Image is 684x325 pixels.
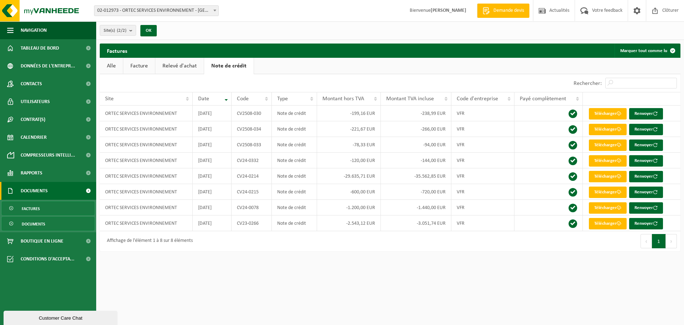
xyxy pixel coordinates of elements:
[589,171,627,182] a: Télécharger
[317,121,381,137] td: -221,67 EUR
[322,96,364,102] span: Montant hors TVA
[21,164,42,182] span: Rapports
[272,137,317,153] td: Note de crédit
[272,200,317,215] td: Note de crédit
[232,106,272,121] td: CV2508-030
[21,57,75,75] span: Données de l'entrepr...
[386,96,434,102] span: Montant TVA incluse
[140,25,157,36] button: OK
[317,106,381,121] td: -199,16 EUR
[317,215,381,231] td: -2.543,12 EUR
[381,168,451,184] td: -35.562,85 EUR
[100,168,193,184] td: ORTEC SERVICES ENVIRONNEMENT
[272,106,317,121] td: Note de crédit
[381,184,451,200] td: -720,00 EUR
[105,96,114,102] span: Site
[451,215,514,231] td: VFR
[317,168,381,184] td: -29.635,71 EUR
[21,21,47,39] span: Navigation
[520,96,566,102] span: Payé complètement
[629,139,663,151] button: Renvoyer
[21,75,42,93] span: Contacts
[574,81,602,86] label: Rechercher:
[21,146,75,164] span: Compresseurs intelli...
[100,137,193,153] td: ORTEC SERVICES ENVIRONNEMENT
[666,234,677,248] button: Next
[589,218,627,229] a: Télécharger
[381,121,451,137] td: -266,00 EUR
[100,153,193,168] td: ORTEC SERVICES ENVIRONNEMENT
[232,153,272,168] td: CV24-0332
[232,184,272,200] td: CV24-0215
[641,234,652,248] button: Previous
[21,128,47,146] span: Calendrier
[492,7,526,14] span: Demande devis
[457,96,498,102] span: Code d'entreprise
[21,39,59,57] span: Tableau de bord
[21,182,48,200] span: Documents
[232,200,272,215] td: CV24-0078
[21,111,45,128] span: Contrat(s)
[629,155,663,167] button: Renvoyer
[589,187,627,198] a: Télécharger
[123,58,155,74] a: Facture
[272,168,317,184] td: Note de crédit
[193,106,232,121] td: [DATE]
[272,153,317,168] td: Note de crédit
[198,96,209,102] span: Date
[2,202,94,215] a: Factures
[451,137,514,153] td: VFR
[317,137,381,153] td: -78,33 EUR
[451,168,514,184] td: VFR
[381,153,451,168] td: -144,00 EUR
[652,234,666,248] button: 1
[237,96,249,102] span: Code
[272,121,317,137] td: Note de crédit
[615,44,680,58] button: Marquer tout comme lu
[21,250,74,268] span: Conditions d'accepta...
[22,202,40,215] span: Factures
[94,5,219,16] span: 02-012973 - ORTEC SERVICES ENVIRONNEMENT - AMIENS
[103,235,193,248] div: Affichage de l'élément 1 à 8 sur 8 éléments
[204,58,254,74] a: Note de crédit
[451,121,514,137] td: VFR
[232,121,272,137] td: CV2508-034
[21,232,63,250] span: Boutique en ligne
[629,202,663,214] button: Renvoyer
[232,168,272,184] td: CV24-0214
[589,202,627,214] a: Télécharger
[100,215,193,231] td: ORTEC SERVICES ENVIRONNEMENT
[193,200,232,215] td: [DATE]
[629,124,663,135] button: Renvoyer
[2,217,94,230] a: Documents
[589,155,627,167] a: Télécharger
[193,184,232,200] td: [DATE]
[317,200,381,215] td: -1.200,00 EUR
[193,168,232,184] td: [DATE]
[277,96,288,102] span: Type
[629,187,663,198] button: Renvoyer
[193,137,232,153] td: [DATE]
[451,184,514,200] td: VFR
[193,121,232,137] td: [DATE]
[117,28,126,33] count: (2/2)
[589,108,627,120] a: Télécharger
[381,215,451,231] td: -3.051,74 EUR
[451,200,514,215] td: VFR
[100,58,123,74] a: Alle
[451,153,514,168] td: VFR
[193,153,232,168] td: [DATE]
[317,184,381,200] td: -600,00 EUR
[629,108,663,120] button: Renvoyer
[94,6,218,16] span: 02-012973 - ORTEC SERVICES ENVIRONNEMENT - AMIENS
[589,139,627,151] a: Télécharger
[477,4,529,18] a: Demande devis
[451,106,514,121] td: VFR
[589,124,627,135] a: Télécharger
[100,184,193,200] td: ORTEC SERVICES ENVIRONNEMENT
[232,215,272,231] td: CV23-0266
[100,44,134,57] h2: Factures
[100,121,193,137] td: ORTEC SERVICES ENVIRONNEMENT
[431,8,466,13] strong: [PERSON_NAME]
